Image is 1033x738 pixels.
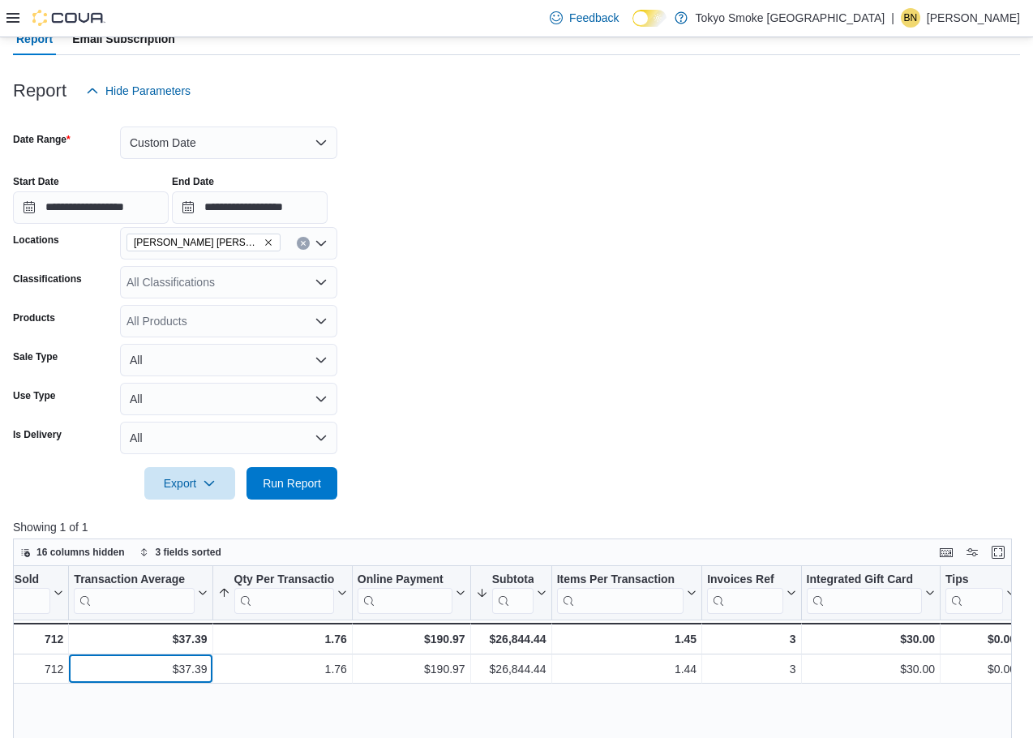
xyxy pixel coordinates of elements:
div: $26,844.44 [476,629,547,649]
a: Feedback [543,2,625,34]
label: Start Date [13,175,59,188]
button: Remove Hamilton Rymal from selection in this group [264,238,273,247]
button: Custom Date [120,127,337,159]
button: Subtotal [476,572,547,613]
label: Sale Type [13,350,58,363]
button: Export [144,467,235,500]
label: Is Delivery [13,428,62,441]
button: Run Report [246,467,337,500]
div: 3 [707,659,795,679]
div: Qty Per Transaction [234,572,334,613]
div: Subtotal [492,572,534,587]
label: Classifications [13,272,82,285]
input: Press the down key to open a popover containing a calendar. [13,191,169,224]
span: Dark Mode [632,27,633,28]
p: [PERSON_NAME] [927,8,1020,28]
button: Open list of options [315,315,328,328]
div: $37.39 [74,629,207,649]
label: Date Range [13,133,71,146]
button: All [120,422,337,454]
label: Locations [13,234,59,247]
div: Brianna Nesbitt [901,8,920,28]
button: Display options [962,543,982,562]
div: $30.00 [807,629,935,649]
button: All [120,344,337,376]
span: Email Subscription [72,23,175,55]
div: $26,844.44 [476,659,547,679]
div: Tips [945,572,1003,587]
button: 16 columns hidden [14,543,131,562]
div: Items Per Transaction [557,572,684,587]
button: Hide Parameters [79,75,197,107]
input: Dark Mode [632,10,667,27]
div: 1.76 [218,629,347,649]
div: Invoices Ref [707,572,782,587]
div: Items Per Transaction [557,572,684,613]
div: 1.44 [557,659,697,679]
div: $190.97 [358,659,465,679]
div: Qty Per Transaction [234,572,334,587]
img: Cova [32,10,105,26]
div: $190.97 [358,629,465,649]
h3: Report [13,81,66,101]
div: Subtotal [492,572,534,613]
div: 1.76 [218,659,347,679]
button: Enter fullscreen [988,543,1008,562]
p: | [891,8,894,28]
button: Online Payment [358,572,465,613]
label: Use Type [13,389,55,402]
div: Invoices Ref [707,572,782,613]
div: $0.00 [945,659,1016,679]
div: Integrated Gift Card [807,572,922,587]
button: 3 fields sorted [133,543,228,562]
button: Transaction Average [74,572,207,613]
label: End Date [172,175,214,188]
input: Press the down key to open a popover containing a calendar. [172,191,328,224]
button: All [120,383,337,415]
button: Qty Per Transaction [218,572,347,613]
label: Products [13,311,55,324]
div: $0.00 [945,629,1016,649]
div: Tips [945,572,1003,613]
div: 1.45 [557,629,697,649]
div: Online Payment [358,572,452,587]
div: Integrated Gift Card [807,572,922,613]
span: Hamilton Rymal [126,234,281,251]
div: $30.00 [807,659,935,679]
p: Showing 1 of 1 [13,519,1022,535]
button: Open list of options [315,237,328,250]
button: Items Per Transaction [557,572,697,613]
button: Open list of options [315,276,328,289]
button: Clear input [297,237,310,250]
span: [PERSON_NAME] [PERSON_NAME] [134,234,260,251]
span: Export [154,467,225,500]
button: Invoices Ref [707,572,795,613]
div: Transaction Average [74,572,194,613]
span: Feedback [569,10,619,26]
div: $37.39 [74,659,207,679]
div: Online Payment [358,572,452,613]
button: Keyboard shortcuts [937,543,956,562]
span: BN [904,8,918,28]
span: 16 columns hidden [36,546,125,559]
span: Hide Parameters [105,83,191,99]
div: Transaction Average [74,572,194,587]
span: 3 fields sorted [156,546,221,559]
span: Run Report [263,475,321,491]
div: 3 [707,629,795,649]
button: Tips [945,572,1016,613]
button: Integrated Gift Card [807,572,935,613]
span: Report [16,23,53,55]
p: Tokyo Smoke [GEOGRAPHIC_DATA] [696,8,885,28]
